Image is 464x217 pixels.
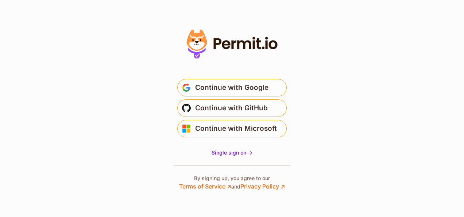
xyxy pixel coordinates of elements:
[195,102,268,114] span: Continue with GitHub
[240,183,285,190] a: Privacy Policy ↗
[177,79,287,96] button: Continue with Google
[177,99,287,117] button: Continue with GitHub
[177,120,287,137] button: Continue with Microsoft
[195,123,277,134] span: Continue with Microsoft
[179,183,231,190] a: Terms of Service ↗
[212,149,252,156] span: Single sign on ->
[195,82,268,94] span: Continue with Google
[212,149,252,156] a: Single sign on ->
[179,175,285,191] p: By signing up, you agree to our and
